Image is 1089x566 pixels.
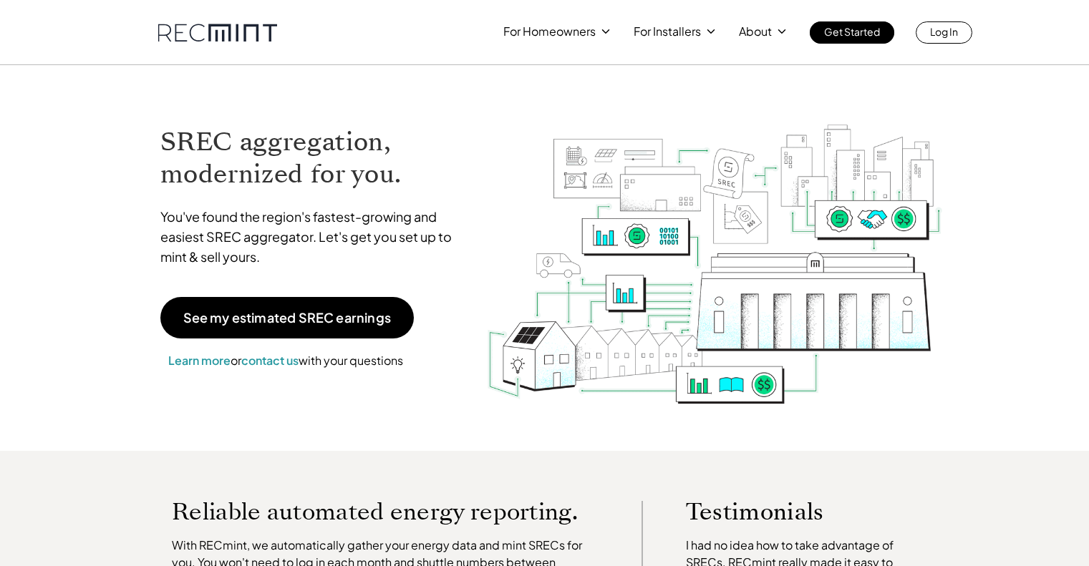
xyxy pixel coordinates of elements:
h1: SREC aggregation, modernized for you. [160,126,465,190]
p: Get Started [824,21,880,42]
a: See my estimated SREC earnings [160,297,414,338]
a: contact us [241,353,299,368]
p: For Homeowners [503,21,596,42]
p: You've found the region's fastest-growing and easiest SREC aggregator. Let's get you set up to mi... [160,207,465,267]
a: Learn more [168,353,231,368]
p: Testimonials [686,501,899,522]
a: Log In [916,21,972,44]
p: Log In [930,21,958,42]
p: Reliable automated energy reporting. [172,501,599,522]
p: See my estimated SREC earnings [183,311,391,324]
p: For Installers [634,21,701,42]
a: Get Started [810,21,894,44]
img: RECmint value cycle [486,87,943,408]
p: or with your questions [160,351,411,370]
p: About [739,21,772,42]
